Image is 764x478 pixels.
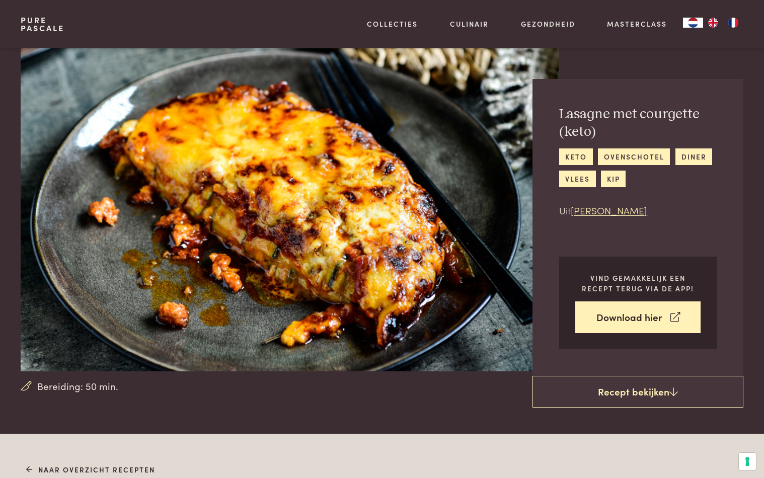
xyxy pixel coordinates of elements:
a: kip [601,171,626,187]
div: Language [683,18,703,28]
p: Vind gemakkelijk een recept terug via de app! [575,273,701,293]
a: Masterclass [607,19,667,29]
a: ovenschotel [598,148,670,165]
ul: Language list [703,18,743,28]
a: diner [675,148,712,165]
a: PurePascale [21,16,64,32]
a: Download hier [575,301,701,333]
a: Culinair [450,19,489,29]
a: Collecties [367,19,418,29]
a: Gezondheid [521,19,575,29]
a: NL [683,18,703,28]
img: Lasagne met courgette (keto) [21,48,559,371]
a: Recept bekijken [532,376,743,408]
a: EN [703,18,723,28]
button: Uw voorkeuren voor toestemming voor trackingtechnologieën [739,453,756,470]
a: [PERSON_NAME] [571,203,647,217]
a: keto [559,148,592,165]
h2: Lasagne met courgette (keto) [559,106,717,140]
a: FR [723,18,743,28]
p: Uit [559,203,717,218]
a: vlees [559,171,595,187]
span: Bereiding: 50 min. [37,379,118,393]
aside: Language selected: Nederlands [683,18,743,28]
a: Naar overzicht recepten [26,464,156,475]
